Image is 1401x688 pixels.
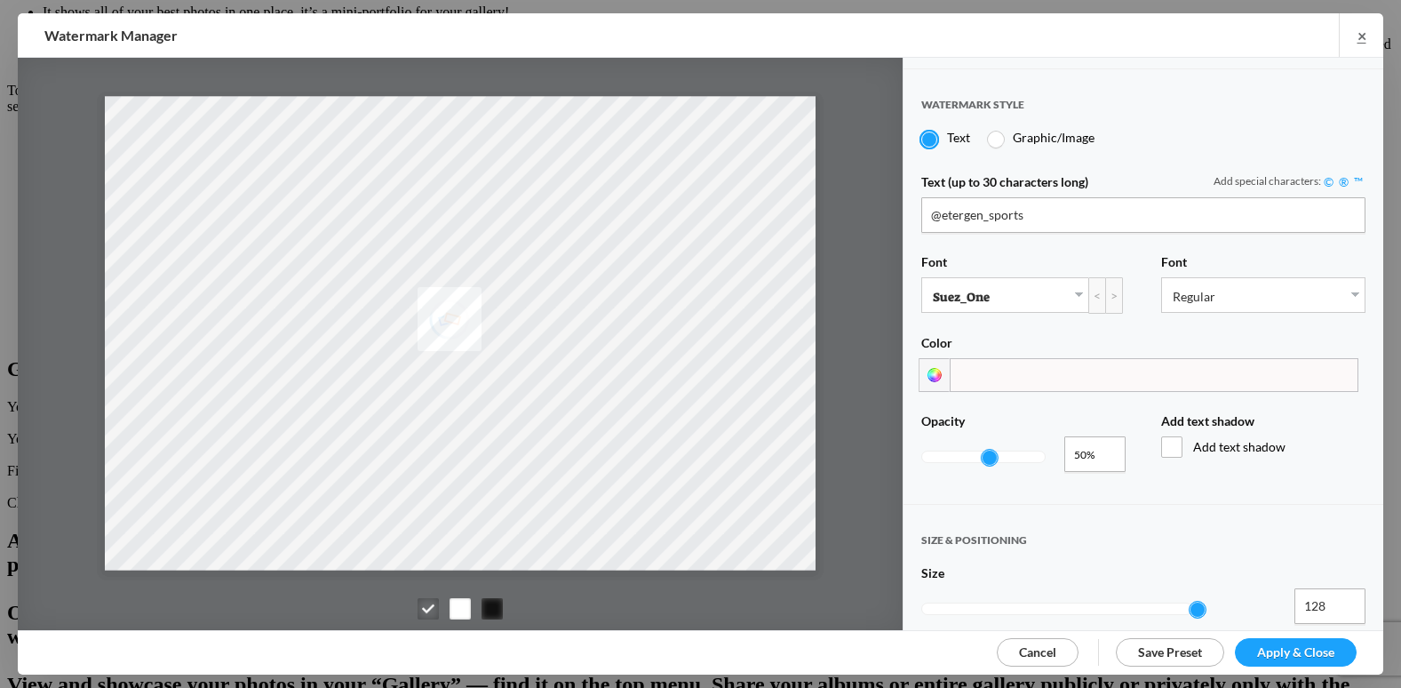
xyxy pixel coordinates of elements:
[1321,174,1336,189] a: ©
[1074,446,1104,464] span: 50%
[1214,174,1365,189] div: Add special characters:
[1339,13,1383,57] a: ×
[1162,278,1365,312] a: Regular
[1161,254,1187,277] span: Font
[1088,277,1106,314] div: <
[921,335,952,358] span: Color
[921,254,947,277] span: Font
[1351,174,1365,189] a: ™
[1257,644,1334,660] span: Apply & Close
[921,533,1027,563] span: SIZE & POSITIONING
[997,638,1079,667] a: Cancel
[1235,638,1357,667] a: Apply & Close
[1161,436,1365,458] span: Add text shadow
[921,413,965,436] span: Opacity
[1336,174,1351,189] a: ®
[921,197,1365,233] input: Enter your text here, for example: © Andy Anderson
[1019,644,1056,660] span: Cancel
[921,565,944,588] span: Size
[921,98,1024,127] span: Watermark style
[1161,413,1254,436] span: Add text shadow
[1116,638,1224,667] a: Save Preset
[947,130,970,145] span: Text
[922,278,1088,312] a: Suez_One
[921,174,1088,197] span: Text (up to 30 characters long)
[1105,277,1123,314] div: >
[1013,130,1095,145] span: Graphic/Image
[44,13,892,58] h2: Watermark Manager
[1138,644,1202,660] span: Save Preset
